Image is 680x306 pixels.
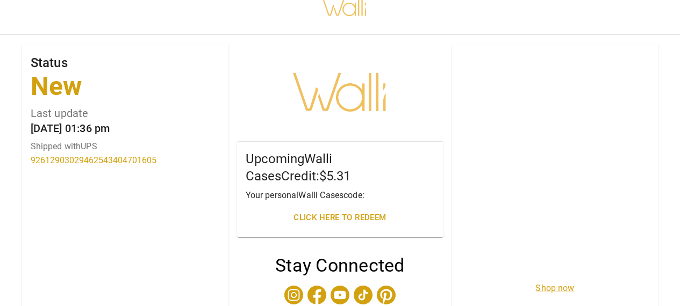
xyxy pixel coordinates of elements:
button: Click here to redeem [246,206,435,229]
div: product image [452,43,658,265]
p: Status [31,56,220,69]
p: Shipped with UPS [31,142,220,151]
p: [DATE] 01:36 pm [31,123,220,134]
p: Last update [31,108,220,119]
p: Your personal Walli Cases code: [246,189,435,202]
a: Shop now [535,283,574,293]
a: 92612903029462543404701605 [31,155,220,165]
h4: Stay Connected [237,254,443,277]
h5: Upcoming Walli Cases Credit: $5.31 [246,150,435,185]
p: New [31,74,220,99]
div: Walli Cases [237,43,443,141]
